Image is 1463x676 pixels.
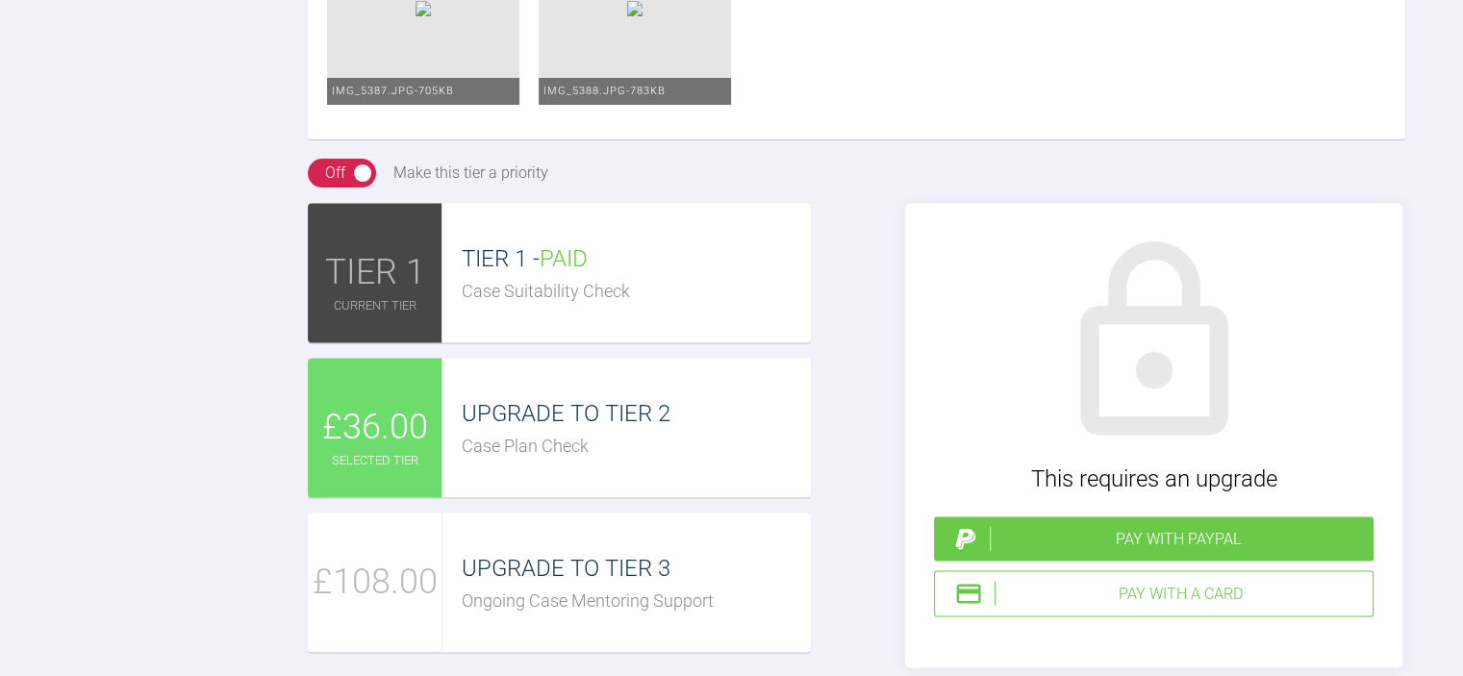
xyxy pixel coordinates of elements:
span: £36.00 [322,399,428,455]
div: Make this tier a priority [393,161,548,186]
span: UPGRADE TO TIER 3 [462,554,670,581]
img: 95ac26cc-8b80-44e5-abf7-11b33d8d399b [416,1,431,16]
img: paypal.a7a4ce45.svg [951,524,980,553]
span: £108.00 [313,554,438,610]
div: Case Suitability Check [462,277,810,305]
div: Ongoing Case Mentoring Support [462,587,810,614]
img: b8b5bc65-4320-4c90-8719-5aa4d2028ca4 [627,1,643,16]
img: lock.6dc949b6.svg [1044,232,1265,453]
div: Off [325,161,345,186]
span: PAID [540,244,588,271]
div: Pay with a Card [995,581,1365,606]
span: IMG_5387.JPG - 705KB [332,85,454,97]
img: stripeIcon.ae7d7783.svg [954,579,983,608]
span: IMG_5388.JPG - 783KB [543,85,666,97]
div: This requires an upgrade [934,460,1374,496]
div: Case Plan Check [462,432,810,460]
span: TIER 1 [325,244,425,300]
div: Pay with PayPal [990,526,1366,551]
span: TIER 1 - [462,244,588,271]
span: UPGRADE TO TIER 2 [462,399,670,426]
